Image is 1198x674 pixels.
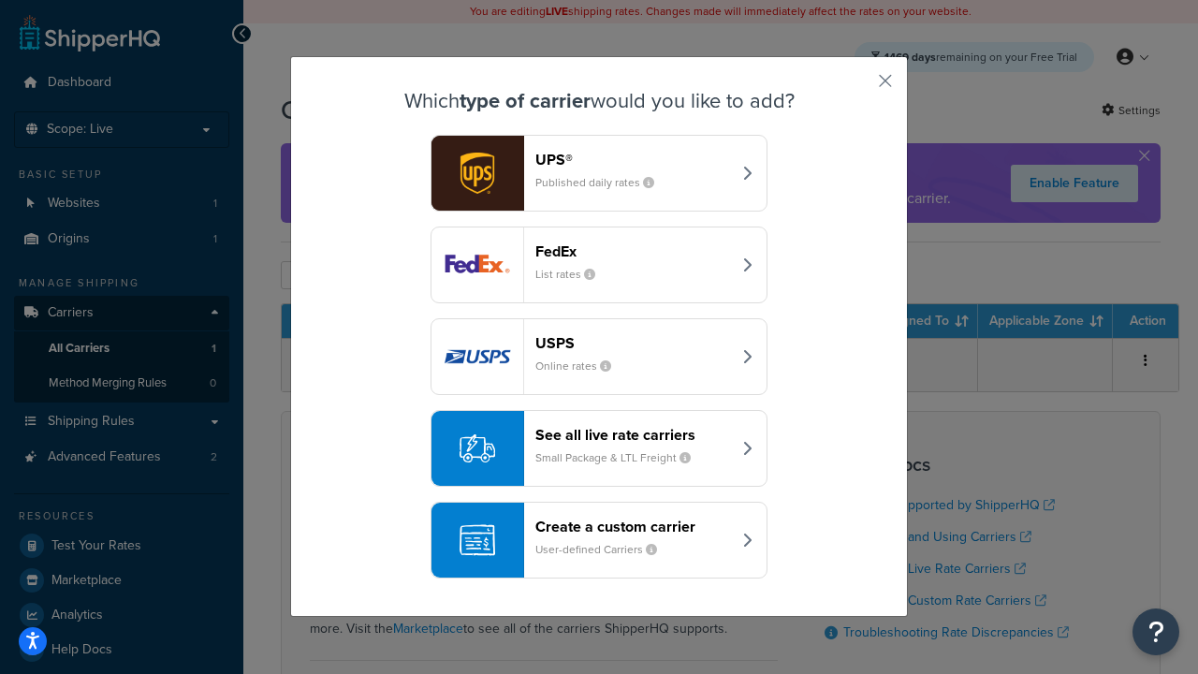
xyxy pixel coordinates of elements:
img: ups logo [431,136,523,211]
header: Create a custom carrier [535,518,731,535]
img: fedEx logo [431,227,523,302]
small: List rates [535,266,610,283]
header: UPS® [535,151,731,168]
img: icon-carrier-liverate-becf4550.svg [460,431,495,466]
header: See all live rate carriers [535,426,731,444]
img: usps logo [431,319,523,394]
small: Published daily rates [535,174,669,191]
small: Small Package & LTL Freight [535,449,706,466]
small: Online rates [535,358,626,374]
small: User-defined Carriers [535,541,672,558]
img: icon-carrier-custom-c93b8a24.svg [460,522,495,558]
header: FedEx [535,242,731,260]
button: See all live rate carriersSmall Package & LTL Freight [431,410,767,487]
button: Create a custom carrierUser-defined Carriers [431,502,767,579]
button: fedEx logoFedExList rates [431,227,767,303]
button: usps logoUSPSOnline rates [431,318,767,395]
button: ups logoUPS®Published daily rates [431,135,767,212]
strong: type of carrier [460,85,591,116]
header: USPS [535,334,731,352]
button: Open Resource Center [1132,608,1179,655]
h3: Which would you like to add? [338,90,860,112]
